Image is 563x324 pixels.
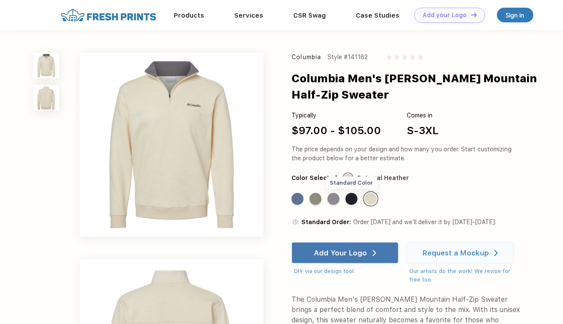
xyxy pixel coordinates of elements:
div: Sign in [506,10,524,20]
img: white arrow [372,250,376,256]
div: $97.00 - $105.00 [292,123,381,138]
img: gray_star.svg [394,54,399,60]
div: Add Your Logo [314,249,367,257]
div: S-3XL [407,123,438,138]
div: Request a Mockup [423,249,489,257]
img: func=resize&h=100 [33,85,59,111]
a: Sign in [497,8,533,22]
img: func=resize&h=100 [33,53,59,78]
div: Stone Green Heather [310,193,322,205]
div: The price depends on your design and how many you order. Start customizing the product below for ... [292,145,522,163]
img: fo%20logo%202.webp [58,8,159,23]
a: Products [174,12,204,19]
div: Columbia Men's [PERSON_NAME] Mountain Half-Zip Sweater [292,70,545,103]
span: Order [DATE] and we’ll deliver it by [DATE]–[DATE]. [353,219,496,225]
img: standard order [292,218,299,226]
div: Typically [292,111,381,120]
div: Add your Logo [423,12,467,19]
img: func=resize&h=640 [80,53,263,237]
img: gray_star.svg [410,54,415,60]
img: gray_star.svg [387,54,392,60]
div: Columbia [292,53,321,62]
div: Oatmeal Heather [365,193,377,205]
div: Charcoal Heather [328,193,340,205]
div: Oatmeal Heather [357,174,409,183]
img: gray_star.svg [402,54,407,60]
div: Color Selected: [292,174,339,183]
div: Style #141162 [328,53,368,62]
div: Comes in [407,111,438,120]
div: Our artists do the work! We revise for free too. [409,267,522,284]
img: white arrow [494,250,498,256]
img: DT [471,12,477,17]
img: gray_star.svg [418,54,423,60]
div: Black [346,193,357,205]
div: DIY via our design tool. [294,267,399,276]
span: Standard Order: [301,219,351,225]
div: Carbon Heather [292,193,304,205]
